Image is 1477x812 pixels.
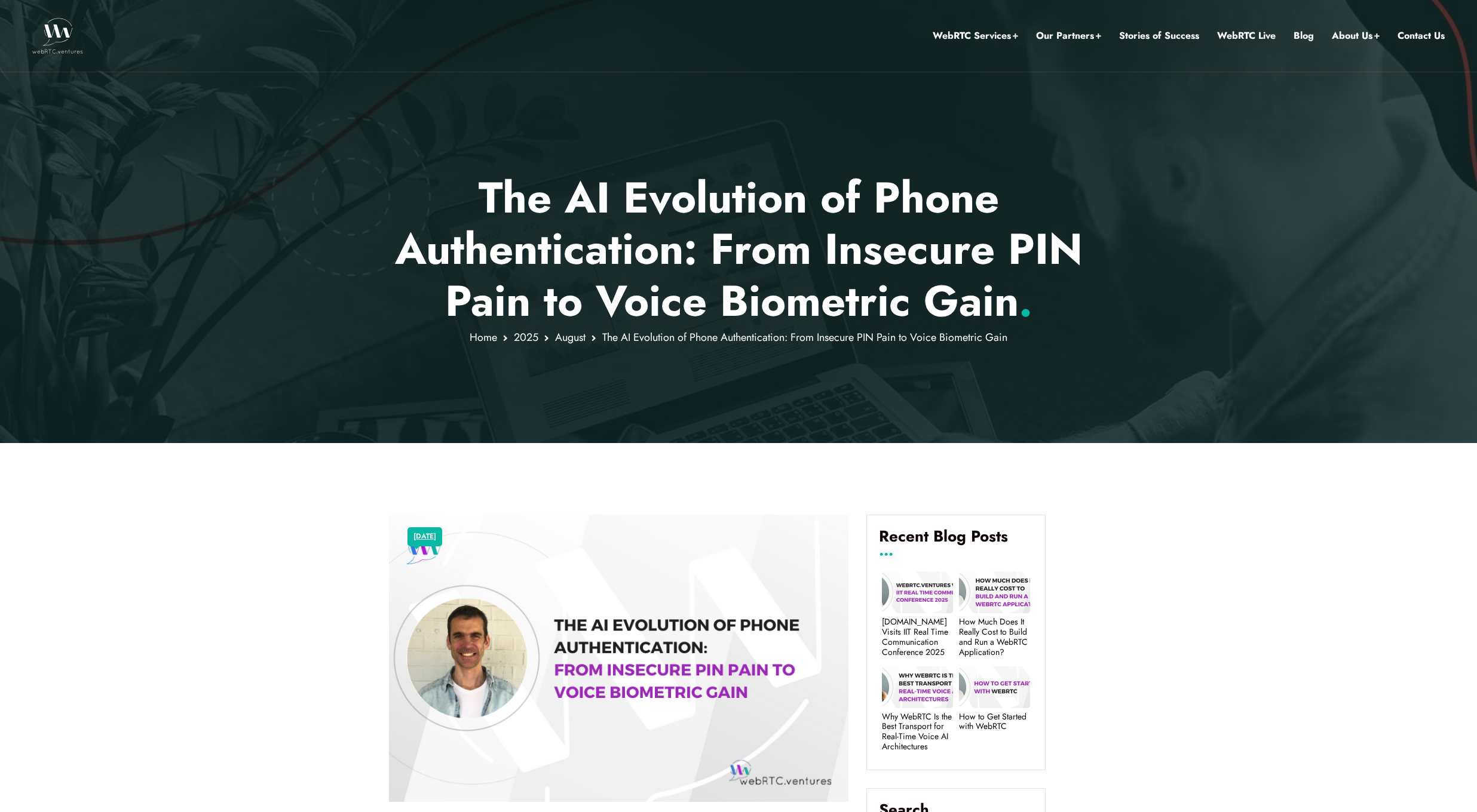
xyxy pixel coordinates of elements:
[959,617,1030,657] a: How Much Does It Really Cost to Build and Run a WebRTC Application?
[879,527,1033,555] h4: Recent Blog Posts
[555,330,586,345] a: August
[32,18,83,54] img: WebRTC.ventures
[1398,28,1445,44] a: Contact Us
[514,330,538,345] a: 2025
[413,529,436,545] a: [DATE]
[882,617,953,657] a: [DOMAIN_NAME] Visits IIT Real Time Communication Conference 2025
[1019,270,1032,332] span: .
[933,28,1018,44] a: WebRTC Services
[1119,28,1199,44] a: Stories of Success
[1294,28,1314,44] a: Blog
[1217,28,1276,44] a: WebRTC Live
[1332,28,1380,44] a: About Us
[882,712,953,752] a: Why WebRTC Is the Best Transport for Real-Time Voice AI Architectures
[602,330,1007,345] span: The AI Evolution of Phone Authentication: From Insecure PIN Pain to Voice Biometric Gain
[389,172,1089,327] h1: The AI Evolution of Phone Authentication: From Insecure PIN Pain to Voice Biometric Gain
[470,330,497,345] a: Home
[1036,28,1101,44] a: Our Partners
[959,712,1030,732] a: How to Get Started with WebRTC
